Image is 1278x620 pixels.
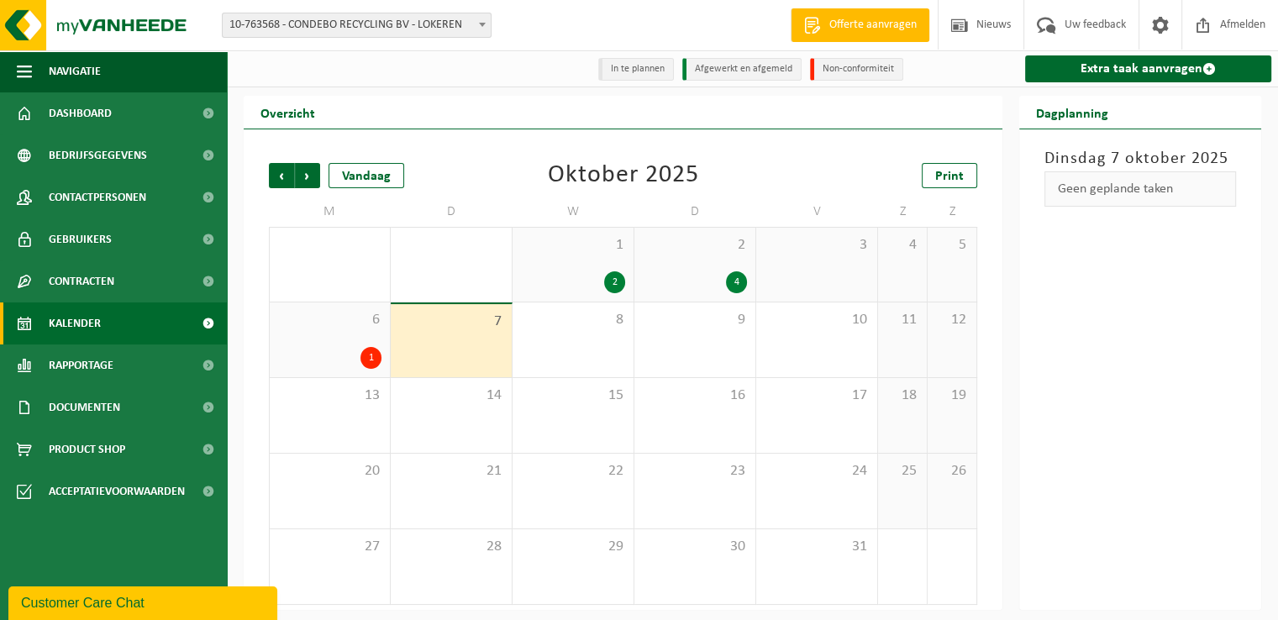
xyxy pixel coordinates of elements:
span: Kalender [49,302,101,344]
span: 27 [278,538,381,556]
span: 7 [399,313,503,331]
span: 16 [643,386,747,405]
span: 31 [765,538,869,556]
span: 4 [886,236,918,255]
span: 21 [399,462,503,481]
div: 2 [604,271,625,293]
span: 23 [643,462,747,481]
span: 24 [765,462,869,481]
span: Documenten [49,386,120,428]
span: 25 [886,462,918,481]
span: 20 [278,462,381,481]
div: 1 [360,347,381,369]
span: Volgende [295,163,320,188]
span: Offerte aanvragen [825,17,921,34]
span: Print [935,170,964,183]
span: 15 [521,386,625,405]
td: V [756,197,878,227]
span: 12 [936,311,968,329]
span: 14 [399,386,503,405]
td: W [513,197,634,227]
td: D [634,197,756,227]
span: 6 [278,311,381,329]
span: 17 [765,386,869,405]
div: Geen geplande taken [1044,171,1236,207]
span: 29 [521,538,625,556]
span: Bedrijfsgegevens [49,134,147,176]
td: D [391,197,513,227]
span: 19 [936,386,968,405]
span: Navigatie [49,50,101,92]
span: 22 [521,462,625,481]
a: Extra taak aanvragen [1025,55,1271,82]
span: Dashboard [49,92,112,134]
span: 3 [765,236,869,255]
span: 10-763568 - CONDEBO RECYCLING BV - LOKEREN [223,13,491,37]
td: M [269,197,391,227]
h2: Overzicht [244,96,332,129]
div: Vandaag [329,163,404,188]
td: Z [928,197,977,227]
span: 8 [521,311,625,329]
span: 11 [886,311,918,329]
div: 4 [726,271,747,293]
span: Contracten [49,260,114,302]
h2: Dagplanning [1019,96,1125,129]
a: Print [922,163,977,188]
span: 10-763568 - CONDEBO RECYCLING BV - LOKEREN [222,13,492,38]
td: Z [878,197,928,227]
span: Acceptatievoorwaarden [49,470,185,512]
a: Offerte aanvragen [791,8,929,42]
span: Gebruikers [49,218,112,260]
span: Rapportage [49,344,113,386]
span: 5 [936,236,968,255]
li: In te plannen [598,58,674,81]
span: 18 [886,386,918,405]
span: 10 [765,311,869,329]
li: Non-conformiteit [810,58,903,81]
span: Product Shop [49,428,125,470]
span: 13 [278,386,381,405]
iframe: chat widget [8,583,281,620]
span: 30 [643,538,747,556]
span: 28 [399,538,503,556]
span: 2 [643,236,747,255]
span: 1 [521,236,625,255]
li: Afgewerkt en afgemeld [682,58,802,81]
span: Contactpersonen [49,176,146,218]
div: Oktober 2025 [548,163,699,188]
span: 9 [643,311,747,329]
span: 26 [936,462,968,481]
span: Vorige [269,163,294,188]
h3: Dinsdag 7 oktober 2025 [1044,146,1236,171]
